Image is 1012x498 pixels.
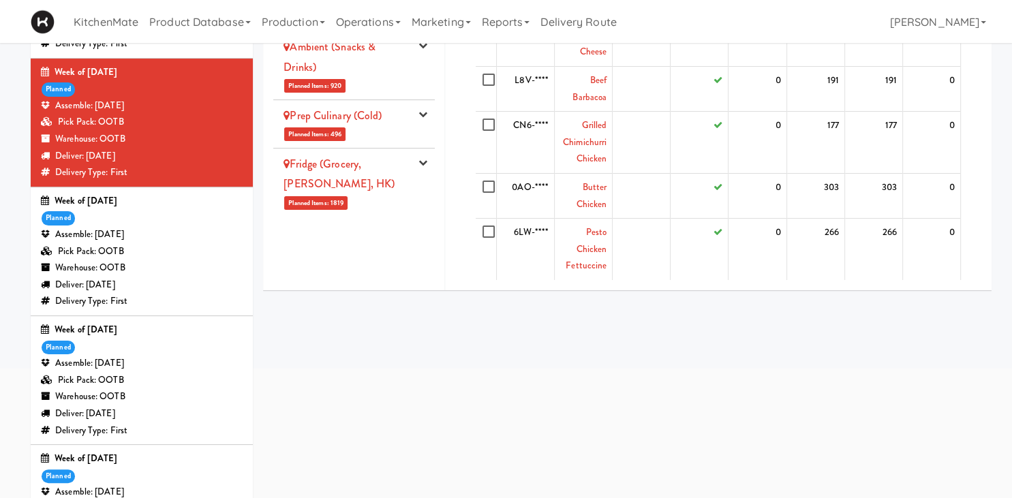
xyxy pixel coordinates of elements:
div: Assemble: [DATE] [41,226,243,243]
div: Delivery Type: First [41,293,243,310]
a: Grilled Chimichurri Chicken [563,119,607,165]
div: Warehouse: OOTB [41,131,243,148]
li: Ambient (Snacks & Drinks)Planned Items: 920 [273,31,435,100]
div: Deliver: [DATE] [41,277,243,294]
div: Week of [DATE] [41,450,243,467]
td: 0 [902,219,960,280]
td: 0 [902,174,960,219]
div: Deliver: [DATE] [41,148,243,165]
div: planned [42,211,75,225]
td: 191 [786,67,844,112]
a: Fridge (Grocery, [PERSON_NAME], HK) [283,156,395,192]
li: Week of [DATE]plannedAssemble: [DATE]Pick Pack: OOTBWarehouse: OOTBDeliver: [DATE]Delivery Type: ... [31,187,253,316]
div: Warehouse: OOTB [41,260,243,277]
a: Prep Culinary (Cold) [283,108,382,123]
td: 0 [729,112,786,174]
tr: 0AO-****Butter Chicken03033030 [476,174,960,219]
span: Planned Items: 1819 [284,196,348,210]
div: Week of [DATE] [41,193,243,210]
img: Micromart [31,10,55,34]
div: Week of [DATE] [41,322,243,339]
span: Planned Items: 920 [284,79,346,93]
td: 0 [729,67,786,112]
div: Deliver: [DATE] [41,405,243,422]
div: planned [42,469,75,484]
div: Pick Pack: OOTB [41,372,243,389]
div: Week of [DATE] [41,64,243,81]
div: Pick Pack: OOTB [41,243,243,260]
td: 303 [786,174,844,219]
td: 191 [844,67,902,112]
td: 177 [786,112,844,174]
div: Assemble: [DATE] [41,355,243,372]
tr: L8V-****Beef Barbacoa01911910 [476,67,960,112]
div: planned [42,341,75,355]
li: Fridge (Grocery, [PERSON_NAME], HK)Planned Items: 1819 [273,149,435,217]
div: Assemble: [DATE] [41,97,243,114]
li: Prep Culinary (Cold)Planned Items: 496 [273,100,435,149]
td: 266 [844,219,902,280]
div: planned [42,82,75,97]
td: 0 [902,67,960,112]
a: Pesto Chicken Fettuccine [566,225,607,272]
td: 303 [844,174,902,219]
div: Warehouse: OOTB [41,388,243,405]
a: Beef Barbacoa [572,74,607,104]
span: Planned Items: 496 [284,127,346,141]
td: 0 [729,219,786,280]
li: Week of [DATE]plannedAssemble: [DATE]Pick Pack: OOTBWarehouse: OOTBDeliver: [DATE]Delivery Type: ... [31,316,253,445]
div: Pick Pack: OOTB [41,114,243,131]
a: Ambient (Snacks & Drinks) [283,39,375,75]
tr: 6LW-****Pesto Chicken Fettuccine02662660 [476,219,960,280]
a: Butter Chicken [576,181,607,211]
td: 0 [902,112,960,174]
div: Delivery Type: First [41,164,243,181]
tr: CN6-****Grilled Chimichurri Chicken01771770 [476,112,960,174]
td: 266 [786,219,844,280]
div: Delivery Type: First [41,422,243,439]
li: Week of [DATE]plannedAssemble: [DATE]Pick Pack: OOTBWarehouse: OOTBDeliver: [DATE]Delivery Type: ... [31,59,253,187]
div: Delivery Type: First [41,35,243,52]
td: 177 [844,112,902,174]
td: 0 [729,174,786,219]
